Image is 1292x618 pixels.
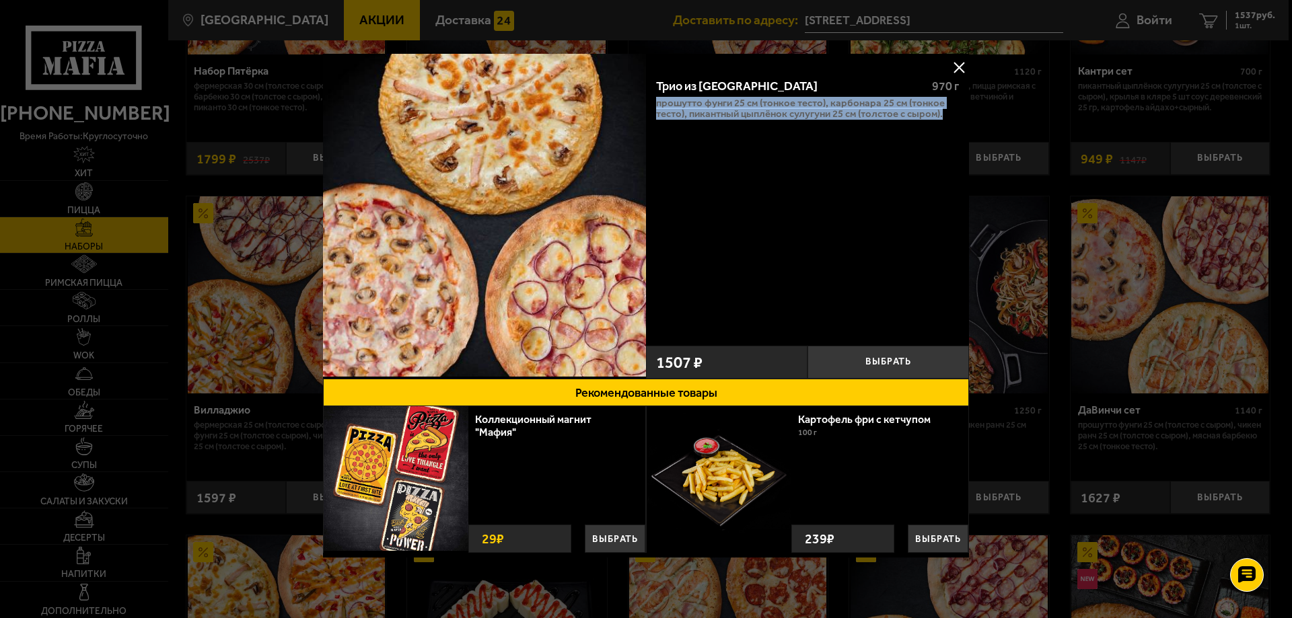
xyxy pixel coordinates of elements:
strong: 29 ₽ [478,525,507,552]
div: Трио из [GEOGRAPHIC_DATA] [656,79,921,94]
strong: 239 ₽ [801,525,838,552]
span: 100 г [798,428,817,437]
a: Коллекционный магнит "Мафия" [475,413,591,438]
button: Выбрать [908,525,968,553]
a: Трио из Рио [323,54,646,379]
a: Картофель фри с кетчупом [798,413,944,426]
p: Прошутто Фунги 25 см (тонкое тесто), Карбонара 25 см (тонкое тесто), Пикантный цыплёнок сулугуни ... [656,98,959,119]
button: Рекомендованные товары [323,379,969,406]
span: 1507 ₽ [656,354,703,371]
span: 970 г [932,79,959,93]
button: Выбрать [808,346,969,379]
img: Трио из Рио [323,54,646,377]
button: Выбрать [585,525,645,553]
